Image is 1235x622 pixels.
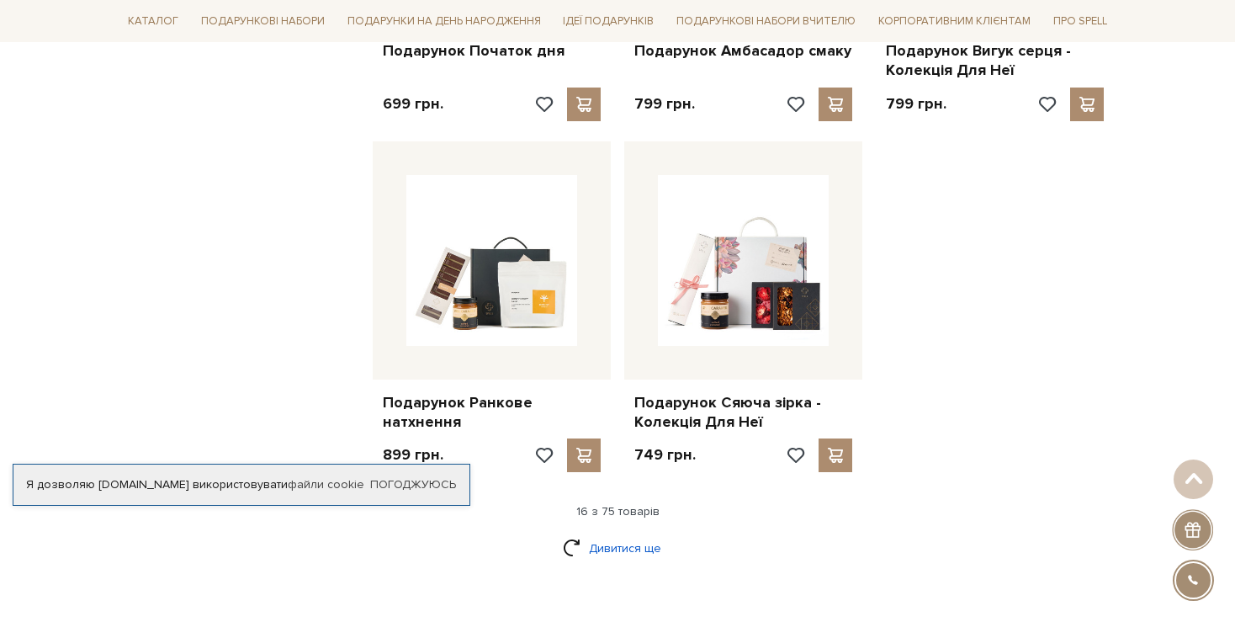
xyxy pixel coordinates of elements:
[634,41,852,61] a: Подарунок Амбасадор смаку
[634,94,695,114] p: 799 грн.
[194,8,331,35] a: Подарункові набори
[13,477,469,492] div: Я дозволяю [DOMAIN_NAME] використовувати
[556,8,660,35] a: Ідеї подарунків
[370,477,456,492] a: Погоджуюсь
[886,94,946,114] p: 799 грн.
[383,41,601,61] a: Подарунок Початок дня
[383,393,601,433] a: Подарунок Ранкове натхнення
[1047,8,1114,35] a: Про Spell
[634,393,852,433] a: Подарунок Сяюча зірка - Колекція Для Неї
[634,445,696,465] p: 749 грн.
[872,8,1037,35] a: Корпоративним клієнтам
[670,7,862,35] a: Подарункові набори Вчителю
[383,94,443,114] p: 699 грн.
[288,477,364,492] a: файли cookie
[383,445,443,465] p: 899 грн.
[563,534,672,563] a: Дивитися ще
[341,8,548,35] a: Подарунки на День народження
[886,41,1104,81] a: Подарунок Вигук серця - Колекція Для Неї
[114,504,1121,519] div: 16 з 75 товарів
[121,8,185,35] a: Каталог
